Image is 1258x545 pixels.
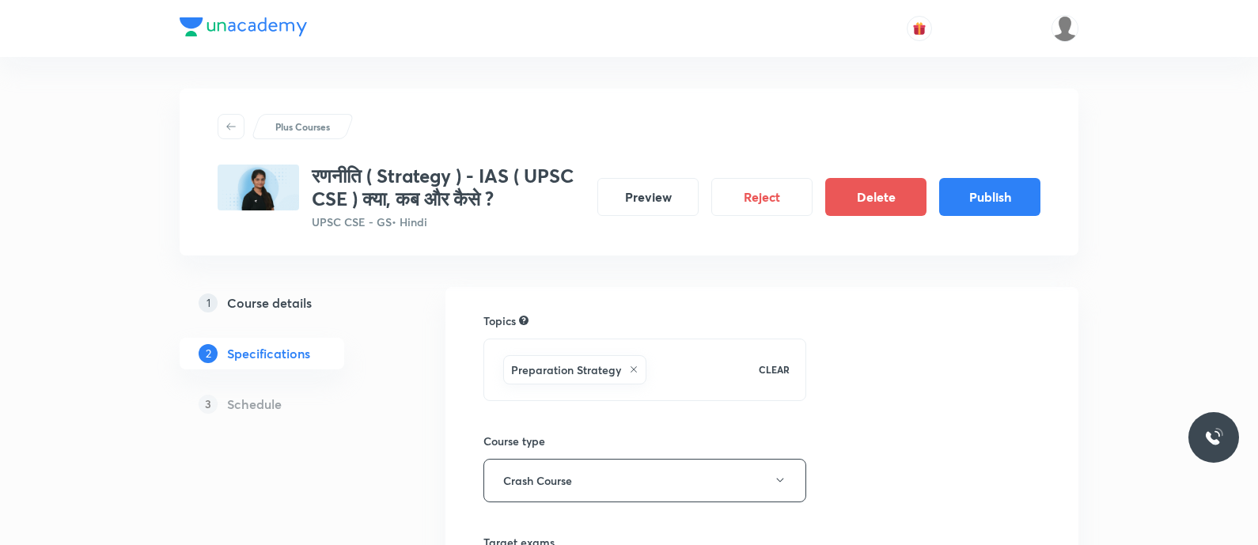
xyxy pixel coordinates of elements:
[227,344,310,363] h5: Specifications
[519,313,529,327] div: Search for topics
[483,433,806,449] h6: Course type
[1204,428,1223,447] img: ttu
[180,17,307,36] img: Company Logo
[759,362,790,377] p: CLEAR
[199,293,218,312] p: 1
[199,395,218,414] p: 3
[218,165,299,210] img: A7E32868-BD01-4476-ABD8-A4D74A930B54_plus.png
[825,178,926,216] button: Delete
[227,293,312,312] h5: Course details
[907,16,932,41] button: avatar
[312,214,585,230] p: UPSC CSE - GS • Hindi
[180,287,395,319] a: 1Course details
[312,165,585,210] h3: रणनीति ( Strategy ) - IAS ( UPSC CSE ) क्या, कब और कैसे ?
[711,178,813,216] button: Reject
[483,459,806,502] button: Crash Course
[1051,15,1078,42] img: Piali K
[180,17,307,40] a: Company Logo
[275,119,330,134] p: Plus Courses
[597,178,699,216] button: Preview
[511,361,621,378] h6: Preparation Strategy
[912,21,926,36] img: avatar
[483,312,516,329] h6: Topics
[227,395,282,414] h5: Schedule
[199,344,218,363] p: 2
[939,178,1040,216] button: Publish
